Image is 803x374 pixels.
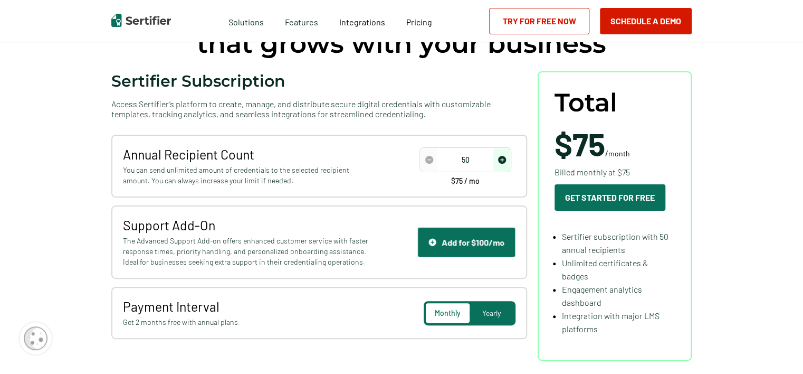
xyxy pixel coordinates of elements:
[555,125,605,163] span: $75
[406,17,432,27] span: Pricing
[420,148,437,171] span: decrease number
[339,17,385,27] span: Integrations
[562,231,668,255] span: Sertifier subscription with 50 annual recipients
[482,308,501,317] span: Yearly
[489,8,589,34] a: Try for Free Now
[123,146,371,162] span: Annual Recipient Count
[24,326,47,350] img: Cookie Popup Icon
[608,149,630,158] span: month
[562,284,642,307] span: Engagement analytics dashboard
[111,99,527,119] span: Access Sertifier’s platform to create, manage, and distribute secure digital credentials with cus...
[406,14,432,27] a: Pricing
[750,323,803,374] iframe: Chat Widget
[417,227,515,257] button: Support IconAdd for $100/mo
[123,236,371,267] span: The Advanced Support Add-on offers enhanced customer service with faster response times, priority...
[428,238,436,246] img: Support Icon
[600,8,692,34] button: Schedule a Demo
[555,128,630,160] span: /
[555,88,617,117] span: Total
[228,14,264,27] span: Solutions
[555,165,630,179] span: Billed monthly at $75
[498,156,506,164] img: Increase Icon
[123,165,371,186] span: You can send unlimited amount of credentials to the selected recipient amount. You can always inc...
[123,317,371,328] span: Get 2 months free with annual plans.
[555,184,665,211] button: Get Started For Free
[111,14,171,27] img: Sertifier | Digital Credentialing Platform
[425,156,433,164] img: Decrease Icon
[562,258,648,281] span: Unlimited certificates & badges
[451,177,480,185] span: $75 / mo
[285,14,318,27] span: Features
[123,298,371,314] span: Payment Interval
[435,308,461,317] span: Monthly
[428,237,504,247] div: Add for $100/mo
[493,148,510,171] span: increase number
[562,311,659,334] span: Integration with major LMS platforms
[339,14,385,27] a: Integrations
[111,71,285,91] span: Sertifier Subscription
[123,217,371,233] span: Support Add-On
